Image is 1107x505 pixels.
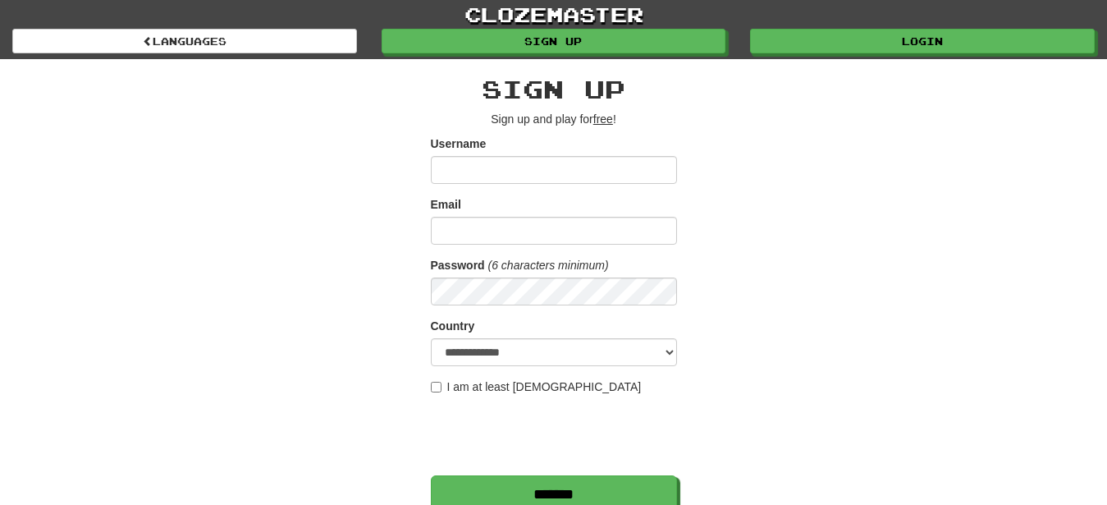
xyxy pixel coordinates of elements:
label: Password [431,257,485,273]
iframe: reCAPTCHA [431,403,680,467]
u: free [593,112,613,126]
label: Username [431,135,487,152]
label: I am at least [DEMOGRAPHIC_DATA] [431,379,642,395]
a: Sign up [382,29,726,53]
a: Login [750,29,1095,53]
label: Email [431,196,461,213]
em: (6 characters minimum) [488,259,609,272]
a: Languages [12,29,357,53]
label: Country [431,318,475,334]
h2: Sign up [431,76,677,103]
input: I am at least [DEMOGRAPHIC_DATA] [431,382,441,393]
p: Sign up and play for ! [431,111,677,127]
